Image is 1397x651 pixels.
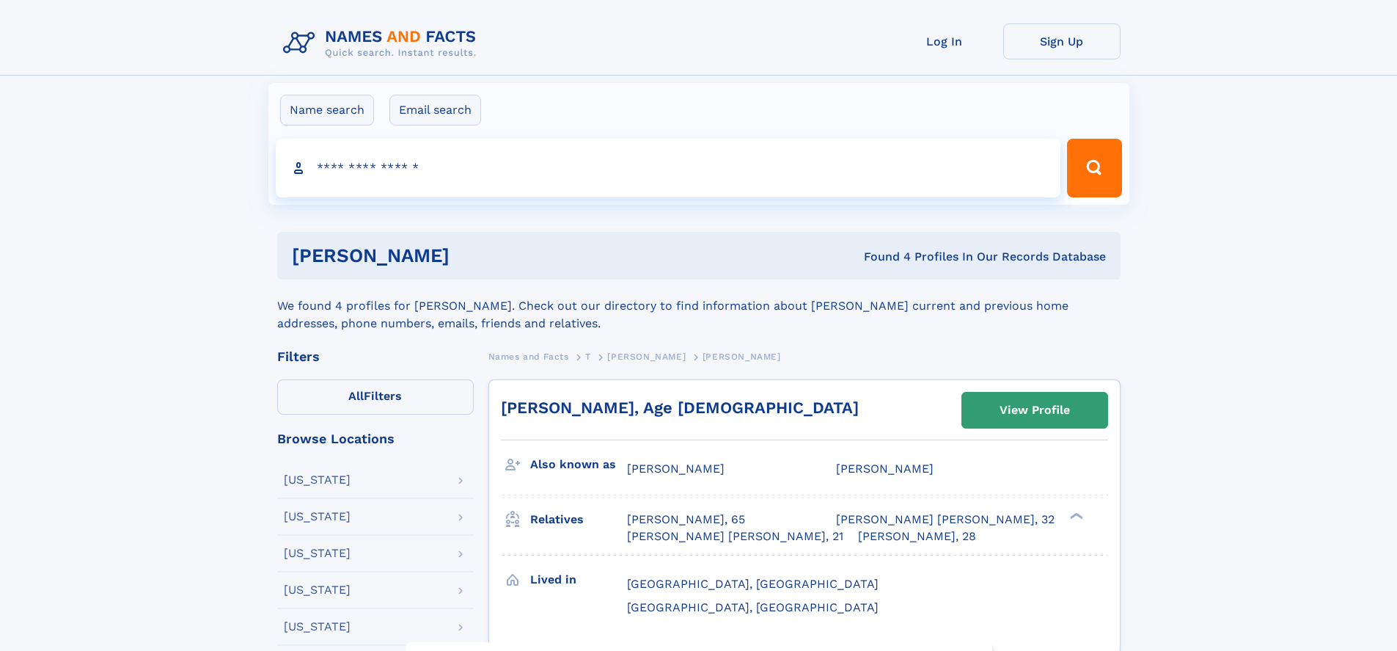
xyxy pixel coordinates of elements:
[280,95,374,126] label: Name search
[488,347,569,365] a: Names and Facts
[389,95,481,126] label: Email search
[530,452,627,477] h3: Also known as
[627,528,843,545] a: [PERSON_NAME] [PERSON_NAME], 21
[607,352,686,362] span: [PERSON_NAME]
[627,577,879,591] span: [GEOGRAPHIC_DATA], [GEOGRAPHIC_DATA]
[277,350,474,363] div: Filters
[277,280,1121,332] div: We found 4 profiles for [PERSON_NAME]. Check out our directory to find information about [PERSON_...
[1066,512,1084,521] div: ❯
[836,462,934,476] span: [PERSON_NAME]
[858,528,976,545] a: [PERSON_NAME], 28
[530,507,627,532] h3: Relatives
[277,432,474,445] div: Browse Locations
[886,23,1003,59] a: Log In
[607,347,686,365] a: [PERSON_NAME]
[627,600,879,614] span: [GEOGRAPHIC_DATA], [GEOGRAPHIC_DATA]
[627,462,725,476] span: [PERSON_NAME]
[962,393,1107,428] a: View Profile
[585,347,591,365] a: T
[703,352,781,362] span: [PERSON_NAME]
[627,512,745,528] a: [PERSON_NAME], 65
[1000,393,1070,427] div: View Profile
[284,474,351,486] div: [US_STATE]
[284,511,351,523] div: [US_STATE]
[284,621,351,633] div: [US_STATE]
[585,352,591,362] span: T
[501,399,859,417] a: [PERSON_NAME], Age [DEMOGRAPHIC_DATA]
[277,379,474,415] label: Filters
[292,247,657,265] h1: [PERSON_NAME]
[1067,139,1121,197] button: Search Button
[348,389,364,403] span: All
[284,584,351,596] div: [US_STATE]
[836,512,1055,528] a: [PERSON_NAME] [PERSON_NAME], 32
[276,139,1061,197] input: search input
[1003,23,1121,59] a: Sign Up
[284,548,351,559] div: [US_STATE]
[530,567,627,592] h3: Lived in
[277,23,488,63] img: Logo Names and Facts
[656,249,1106,265] div: Found 4 Profiles In Our Records Database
